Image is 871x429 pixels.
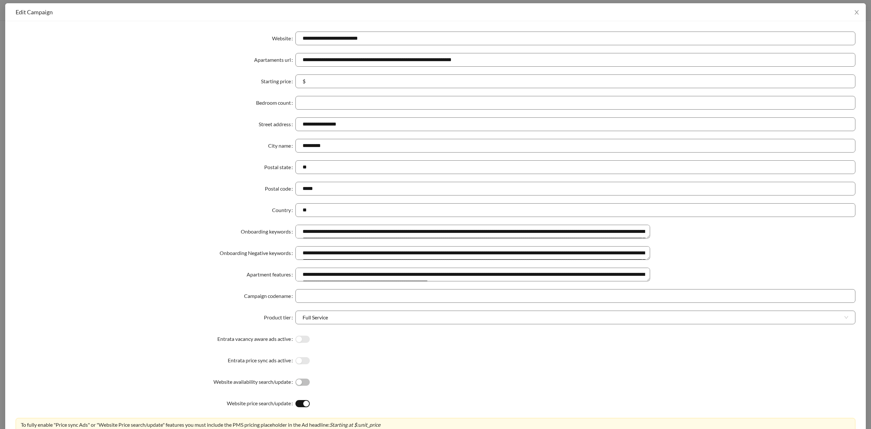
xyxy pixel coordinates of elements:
label: Bedroom count [256,96,295,110]
input: Street address [295,117,855,131]
label: Starting price [261,74,295,88]
textarea: Apartment features [295,268,650,281]
label: Website availability search/update [213,375,295,389]
input: Website [295,32,855,45]
input: Bedroom count [295,96,855,110]
label: Postal state [264,160,295,174]
label: Website price search/update [227,396,295,410]
label: Street address [259,117,295,131]
span: $ [303,77,306,85]
span: Full Service [303,311,848,324]
div: To fully enable "Price sync Ads" or "Website Price search/update" features you must include the P... [21,421,850,429]
em: Starting at $:unit_price [330,422,380,428]
label: Onboarding Negative keywords [220,246,295,260]
label: City name [268,139,295,153]
label: Apartaments url [254,53,295,67]
input: Country [295,203,855,217]
textarea: Onboarding keywords [295,225,650,238]
label: Entrata price sync ads active [228,354,295,367]
label: Entrata vacancy aware ads active [217,332,295,346]
button: Entrata price sync ads active [295,357,310,364]
label: Postal code [265,182,295,195]
label: Onboarding keywords [241,225,295,238]
label: Campaign codename [244,289,295,303]
button: Entrata vacancy aware ads active [295,336,310,343]
span: close [854,9,860,15]
label: Country [272,203,295,217]
input: Apartaments url [295,53,855,67]
div: Edit Campaign [16,8,855,16]
textarea: Onboarding Negative keywords [295,246,650,260]
input: Postal state [295,160,855,174]
label: Product tier [264,311,295,324]
input: City name [295,139,855,153]
label: Website [272,32,295,45]
label: Apartment features [247,268,295,281]
button: Close [848,3,866,21]
input: Postal code [295,182,855,195]
input: Starting price [307,77,848,85]
button: Website availability search/update [295,379,310,386]
button: Website price search/update [295,400,310,407]
input: Campaign codename [295,289,855,303]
